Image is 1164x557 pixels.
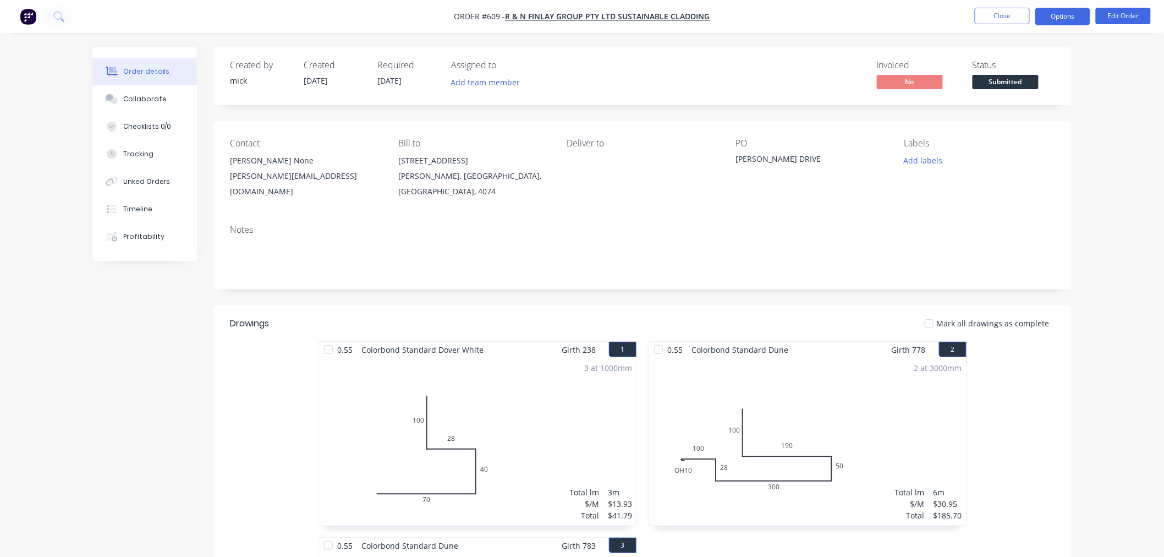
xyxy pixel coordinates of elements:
[377,60,438,70] div: Required
[398,153,549,168] div: [STREET_ADDRESS]
[506,12,710,22] a: R & N Finlay Group Pty Ltd Sustainable Cladding
[398,168,549,199] div: [PERSON_NAME], [GEOGRAPHIC_DATA], [GEOGRAPHIC_DATA], 4074
[123,232,164,242] div: Profitability
[230,317,269,330] div: Drawings
[230,75,290,86] div: mick
[451,75,526,90] button: Add team member
[939,342,967,357] button: 2
[608,498,632,510] div: $13.93
[898,153,948,168] button: Add labels
[975,8,1030,24] button: Close
[230,60,290,70] div: Created by
[333,342,357,358] span: 0.55
[92,58,197,85] button: Order details
[562,342,596,358] span: Girth 238
[1096,8,1151,24] button: Edit Order
[735,138,886,149] div: PO
[92,113,197,140] button: Checklists 0/0
[357,538,463,554] span: Colorbond Standard Dune
[609,342,636,357] button: 1
[609,538,636,553] button: 3
[20,8,36,25] img: Factory
[895,487,925,498] div: Total lm
[973,60,1055,70] div: Status
[451,60,561,70] div: Assigned to
[663,342,687,358] span: 0.55
[123,67,170,77] div: Order details
[92,85,197,113] button: Collaborate
[895,498,925,510] div: $/M
[1035,8,1090,25] button: Options
[877,60,959,70] div: Invoiced
[934,510,962,521] div: $185.70
[230,153,381,168] div: [PERSON_NAME] None
[608,487,632,498] div: 3m
[92,140,197,168] button: Tracking
[319,358,636,526] div: 07040281003 at 1000mmTotal lm$/MTotal3m$13.93$41.79
[687,342,793,358] span: Colorbond Standard Dune
[892,342,926,358] span: Girth 778
[584,362,632,374] div: 3 at 1000mm
[230,138,381,149] div: Contact
[934,487,962,498] div: 6m
[123,122,172,132] div: Checklists 0/0
[92,195,197,223] button: Timeline
[92,223,197,250] button: Profitability
[398,138,549,149] div: Bill to
[569,510,599,521] div: Total
[230,153,381,199] div: [PERSON_NAME] None[PERSON_NAME][EMAIL_ADDRESS][DOMAIN_NAME]
[567,138,718,149] div: Deliver to
[304,75,328,86] span: [DATE]
[357,342,488,358] span: Colorbond Standard Dover White
[914,362,962,374] div: 2 at 3000mm
[123,94,167,104] div: Collaborate
[304,60,364,70] div: Created
[230,225,1055,235] div: Notes
[973,75,1039,89] span: Submitted
[454,12,506,22] span: Order #609 -
[608,510,632,521] div: $41.79
[649,358,967,526] div: 0OH1010028300501901002 at 3000mmTotal lm$/MTotal6m$30.95$185.70
[92,168,197,195] button: Linked Orders
[569,498,599,510] div: $/M
[377,75,402,86] span: [DATE]
[333,538,357,554] span: 0.55
[445,75,526,90] button: Add team member
[895,510,925,521] div: Total
[123,149,153,159] div: Tracking
[398,153,549,199] div: [STREET_ADDRESS][PERSON_NAME], [GEOGRAPHIC_DATA], [GEOGRAPHIC_DATA], 4074
[123,177,171,187] div: Linked Orders
[934,498,962,510] div: $30.95
[569,487,599,498] div: Total lm
[877,75,943,89] span: No
[973,75,1039,91] button: Submitted
[904,138,1055,149] div: Labels
[735,153,873,168] div: [PERSON_NAME] DRIVE
[230,168,381,199] div: [PERSON_NAME][EMAIL_ADDRESS][DOMAIN_NAME]
[123,204,152,214] div: Timeline
[937,318,1050,329] span: Mark all drawings as complete
[562,538,596,554] span: Girth 783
